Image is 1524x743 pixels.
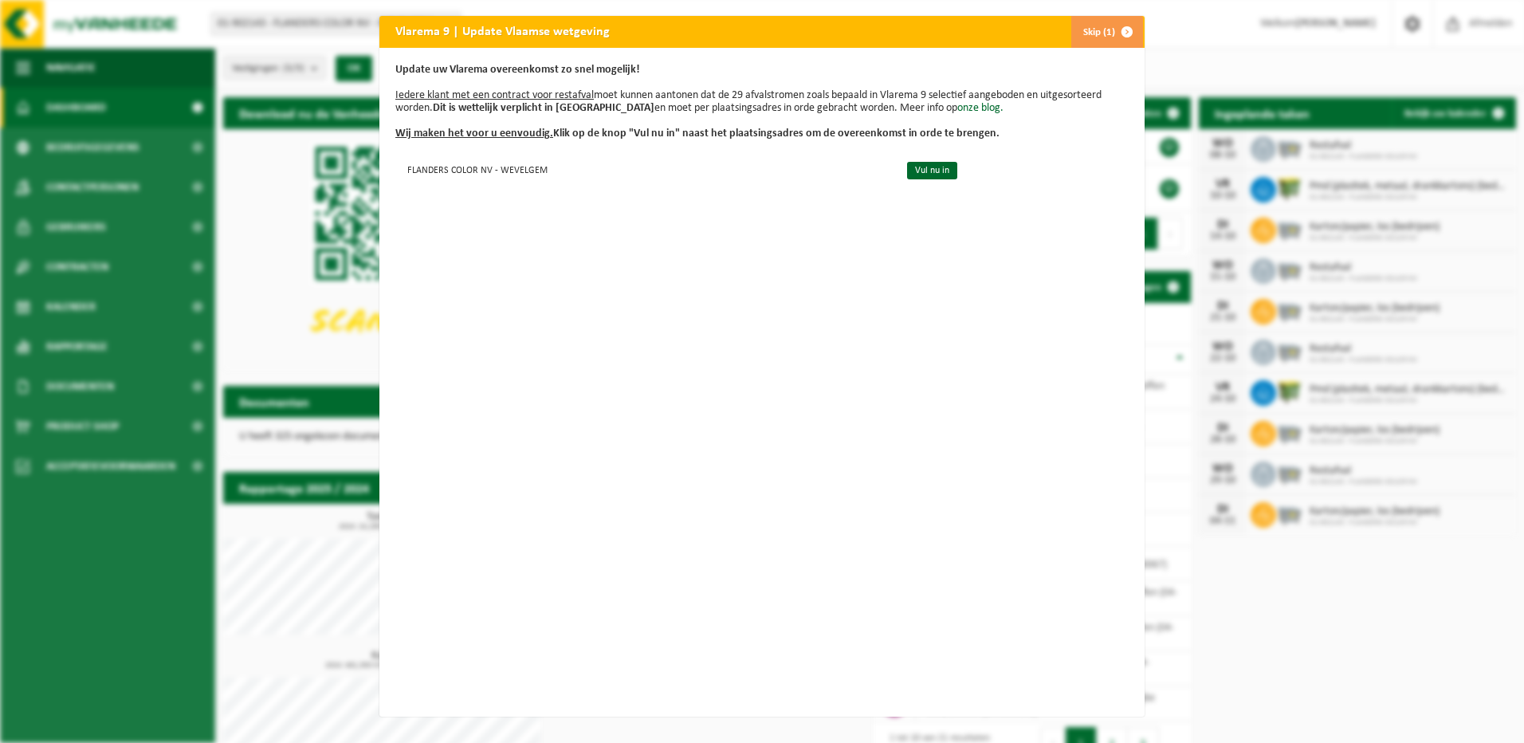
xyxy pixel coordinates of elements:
[395,128,553,140] u: Wij maken het voor u eenvoudig.
[1070,16,1143,48] button: Skip (1)
[395,64,640,76] b: Update uw Vlarema overeenkomst zo snel mogelijk!
[395,128,1000,140] b: Klik op de knop "Vul nu in" naast het plaatsingsadres om de overeenkomst in orde te brengen.
[433,102,654,114] b: Dit is wettelijk verplicht in [GEOGRAPHIC_DATA]
[957,102,1004,114] a: onze blog.
[395,156,894,183] td: FLANDERS COLOR NV - WEVELGEM
[907,162,957,179] a: Vul nu in
[395,89,594,101] u: Iedere klant met een contract voor restafval
[379,16,626,46] h2: Vlarema 9 | Update Vlaamse wetgeving
[395,64,1129,140] p: moet kunnen aantonen dat de 29 afvalstromen zoals bepaald in Vlarema 9 selectief aangeboden en ui...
